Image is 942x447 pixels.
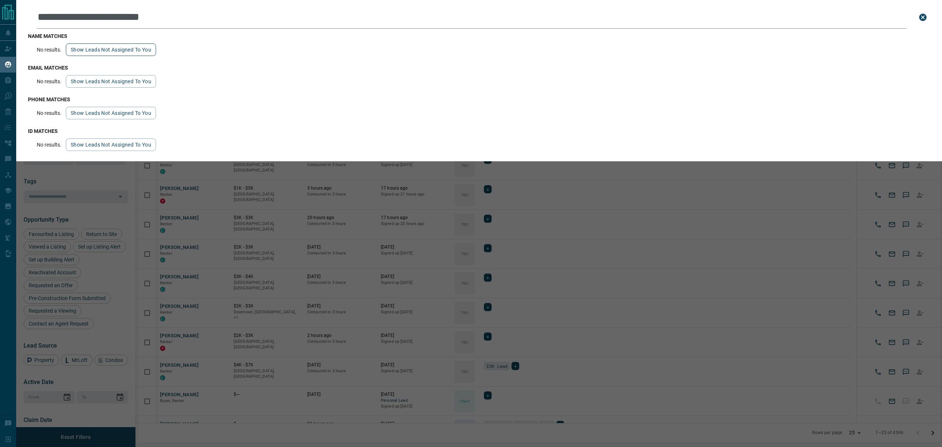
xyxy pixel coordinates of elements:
h3: phone matches [28,96,930,102]
h3: email matches [28,65,930,71]
p: No results. [37,110,61,116]
h3: name matches [28,33,930,39]
p: No results. [37,78,61,84]
p: No results. [37,47,61,53]
button: show leads not assigned to you [66,138,156,151]
h3: id matches [28,128,930,134]
button: show leads not assigned to you [66,107,156,119]
p: No results. [37,142,61,148]
button: show leads not assigned to you [66,43,156,56]
button: close search bar [916,10,930,25]
button: show leads not assigned to you [66,75,156,88]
